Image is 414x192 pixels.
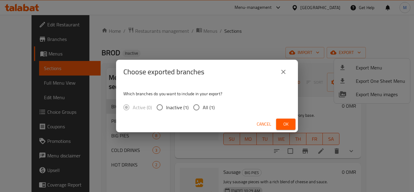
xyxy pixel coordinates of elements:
button: close [276,65,291,79]
span: All (1) [203,104,215,111]
p: Which branches do you want to include in your export? [123,91,291,97]
span: Ok [281,120,291,128]
h2: Choose exported branches [123,67,204,77]
button: Ok [276,119,295,130]
button: Cancel [254,119,274,130]
span: Inactive (1) [166,104,189,111]
span: Active (0) [133,104,152,111]
span: Cancel [257,120,271,128]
